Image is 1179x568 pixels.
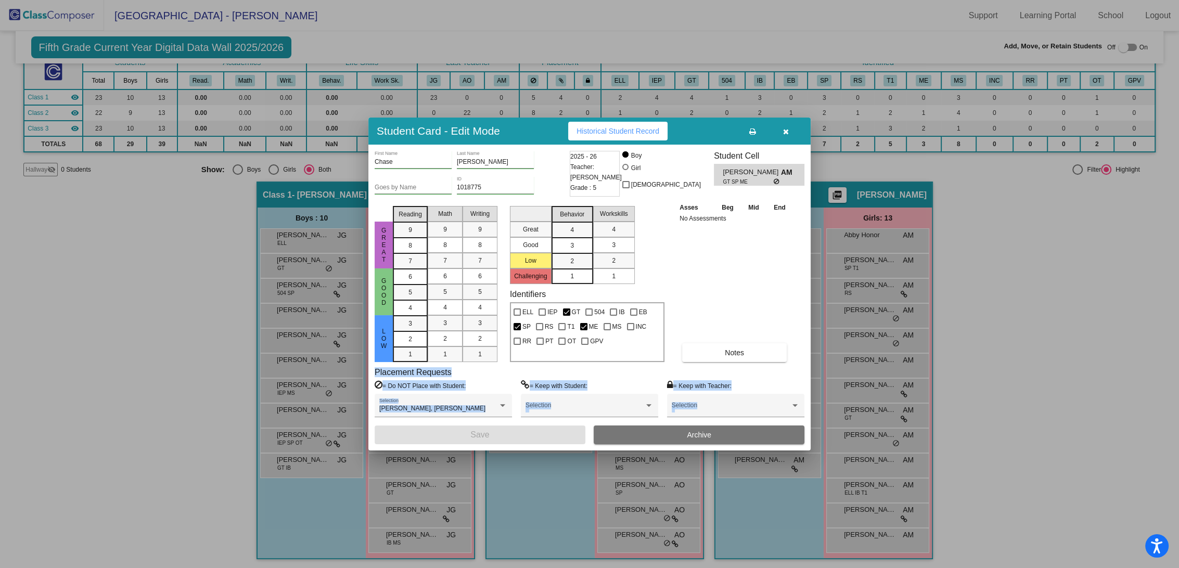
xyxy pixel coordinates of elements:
[590,335,603,347] span: GPV
[636,320,647,333] span: INC
[639,306,647,318] span: EB
[438,209,452,218] span: Math
[478,303,482,312] span: 4
[677,213,793,224] td: No Assessments
[568,122,668,140] button: Historical Student Record
[612,240,616,250] span: 3
[687,431,711,439] span: Archive
[589,320,598,333] span: ME
[576,127,659,135] span: Historical Student Record
[375,425,585,444] button: Save
[522,320,531,333] span: SP
[570,272,574,281] span: 1
[714,202,741,213] th: Beg
[408,334,412,344] span: 2
[567,320,574,333] span: T1
[379,277,389,306] span: Good
[570,183,596,193] span: Grade : 5
[443,256,447,265] span: 7
[470,430,489,439] span: Save
[612,256,616,265] span: 2
[567,335,576,347] span: OT
[521,380,587,391] label: = Keep with Student:
[399,210,422,219] span: Reading
[545,320,554,333] span: RS
[443,225,447,234] span: 9
[560,210,584,219] span: Behavior
[379,227,389,263] span: Great
[781,167,796,178] span: AM
[522,306,533,318] span: ELL
[667,380,732,391] label: = Keep with Teacher:
[570,241,574,250] span: 3
[612,320,622,333] span: MS
[522,335,531,347] span: RR
[375,380,466,391] label: = Do NOT Place with Student:
[375,184,452,191] input: goes by name
[408,350,412,359] span: 1
[408,288,412,297] span: 5
[375,367,452,377] label: Placement Requests
[443,287,447,296] span: 5
[408,272,412,281] span: 6
[714,151,804,161] h3: Student Cell
[379,405,485,412] span: [PERSON_NAME], [PERSON_NAME]
[725,348,744,357] span: Notes
[478,287,482,296] span: 5
[478,240,482,250] span: 8
[478,272,482,281] span: 6
[741,202,766,213] th: Mid
[408,303,412,313] span: 4
[443,350,447,359] span: 1
[570,151,597,162] span: 2025 - 26
[510,289,546,299] label: Identifiers
[478,256,482,265] span: 7
[408,225,412,235] span: 9
[470,209,490,218] span: Writing
[631,151,642,160] div: Boy
[570,225,574,235] span: 4
[766,202,793,213] th: End
[443,240,447,250] span: 8
[478,318,482,328] span: 3
[443,272,447,281] span: 6
[408,241,412,250] span: 8
[570,162,622,183] span: Teacher: [PERSON_NAME]
[600,209,628,218] span: Workskills
[377,124,500,137] h3: Student Card - Edit Mode
[677,202,714,213] th: Asses
[594,306,605,318] span: 504
[619,306,624,318] span: IB
[682,343,787,362] button: Notes
[443,334,447,343] span: 2
[631,178,701,191] span: [DEMOGRAPHIC_DATA]
[545,335,553,347] span: PT
[631,163,641,173] div: Girl
[478,350,482,359] span: 1
[723,178,773,186] span: GT SP ME
[612,272,616,281] span: 1
[612,225,616,234] span: 4
[572,306,581,318] span: GT
[408,256,412,266] span: 7
[443,303,447,312] span: 4
[478,334,482,343] span: 2
[379,328,389,350] span: Low
[457,184,534,191] input: Enter ID
[408,319,412,328] span: 3
[478,225,482,234] span: 9
[547,306,557,318] span: IEP
[570,256,574,266] span: 2
[594,425,804,444] button: Archive
[443,318,447,328] span: 3
[723,167,780,178] span: [PERSON_NAME]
